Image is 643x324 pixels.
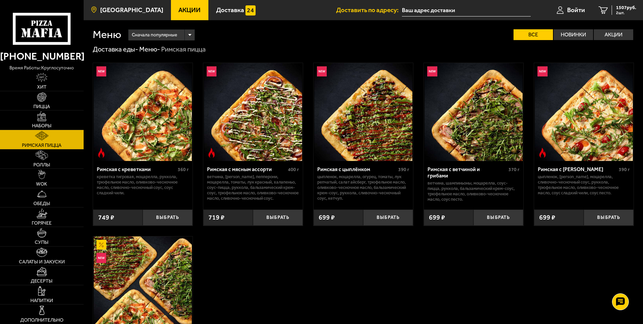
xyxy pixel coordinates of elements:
[317,174,409,201] p: цыпленок, моцарелла, огурец, томаты, лук репчатый, салат айсберг, трюфельное масло, оливково-чесн...
[253,209,303,226] button: Выбрать
[429,214,445,221] span: 699 ₽
[35,240,49,245] span: Супы
[93,29,121,40] h1: Меню
[288,167,299,172] span: 400 г
[31,279,53,284] span: Десерты
[207,174,299,201] p: ветчина, [PERSON_NAME], пепперони, моцарелла, томаты, лук красный, халапеньо, соус-пицца, руккола...
[204,63,302,161] img: Римская с мясным ассорти
[425,63,523,161] img: Римская с ветчиной и грибами
[398,167,409,172] span: 390 г
[33,201,50,206] span: Обеды
[245,5,256,15] img: 15daf4d41897b9f0e9f617042186c801.svg
[314,63,412,161] img: Римская с цыплёнком
[539,214,555,221] span: 699 ₽
[534,63,634,161] a: НовинкаОстрое блюдоРимская с томатами черри
[139,45,160,53] a: Меню-
[616,11,636,15] span: 2 шт.
[473,209,523,226] button: Выбрать
[37,85,47,90] span: Хит
[93,45,138,53] a: Доставка еды-
[317,66,327,76] img: Новинка
[216,7,244,13] span: Доставка
[567,7,585,13] span: Войти
[36,182,47,187] span: WOK
[100,7,163,13] span: [GEOGRAPHIC_DATA]
[178,167,189,172] span: 360 г
[317,166,397,172] div: Римская с цыплёнком
[207,148,217,158] img: Острое блюдо
[207,166,286,172] div: Римская с мясным ассорти
[535,63,633,161] img: Римская с томатами черри
[96,66,107,76] img: Новинка
[132,29,177,41] span: Сначала популярные
[96,148,107,158] img: Острое блюдо
[314,63,413,161] a: НовинкаРимская с цыплёнком
[32,124,52,128] span: Наборы
[427,66,437,76] img: Новинка
[94,63,192,161] img: Римская с креветками
[96,240,107,250] img: Акционный
[538,166,617,172] div: Римская с [PERSON_NAME]
[363,209,413,226] button: Выбрать
[537,66,548,76] img: Новинка
[32,221,52,226] span: Горячее
[619,167,630,172] span: 390 г
[428,181,520,202] p: ветчина, шампиньоны, моцарелла, соус-пицца, руккола, бальзамический крем-соус, трюфельное масло, ...
[19,260,65,264] span: Салаты и закуски
[336,7,402,13] span: Доставить по адресу:
[33,104,50,109] span: Пицца
[537,148,548,158] img: Острое блюдо
[538,174,630,196] p: цыпленок, [PERSON_NAME], моцарелла, сливочно-чесночный соус, руккола, трюфельное масло, оливково-...
[22,143,61,148] span: Римская пицца
[616,5,636,10] span: 1507 руб.
[319,214,335,221] span: 699 ₽
[208,214,225,221] span: 719 ₽
[30,298,53,303] span: Напитки
[93,63,193,161] a: НовинкаОстрое блюдоРимская с креветками
[96,253,107,263] img: Новинка
[554,29,593,40] label: Новинки
[20,318,63,323] span: Дополнительно
[514,29,553,40] label: Все
[143,209,193,226] button: Выбрать
[203,63,303,161] a: НовинкаОстрое блюдоРимская с мясным ассорти
[161,45,206,54] div: Римская пицца
[428,166,507,179] div: Римская с ветчиной и грибами
[33,163,50,167] span: Роллы
[97,166,176,172] div: Римская с креветками
[97,174,189,196] p: креветка тигровая, моцарелла, руккола, трюфельное масло, оливково-чесночное масло, сливочно-чесно...
[178,7,201,13] span: Акции
[402,4,530,17] input: Ваш адрес доставки
[584,209,634,226] button: Выбрать
[98,214,114,221] span: 749 ₽
[508,167,520,172] span: 370 г
[424,63,523,161] a: НовинкаРимская с ветчиной и грибами
[594,29,633,40] label: Акции
[207,66,217,76] img: Новинка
